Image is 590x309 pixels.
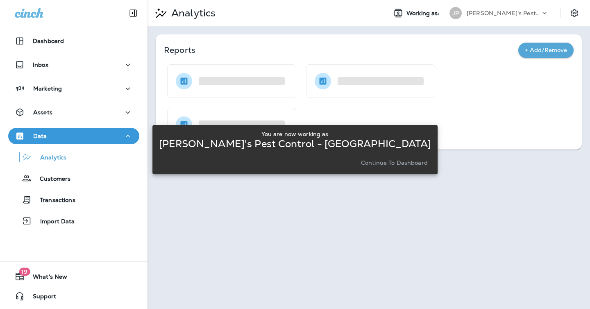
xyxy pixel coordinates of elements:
p: Continue to Dashboard [361,159,428,166]
div: JP [449,7,462,19]
p: [PERSON_NAME]'s Pest Control - [GEOGRAPHIC_DATA] [467,10,540,16]
span: Support [25,293,56,303]
p: [PERSON_NAME]'s Pest Control - [GEOGRAPHIC_DATA] [159,141,431,147]
button: 19What's New [8,268,139,285]
button: Import Data [8,212,139,229]
button: Data [8,128,139,144]
p: Analytics [32,154,66,162]
button: Continue to Dashboard [358,157,431,168]
button: Inbox [8,57,139,73]
button: Customers [8,170,139,187]
button: Dashboard [8,33,139,49]
button: Collapse Sidebar [122,5,145,21]
button: Marketing [8,80,139,97]
p: Import Data [32,218,75,226]
p: Data [33,133,47,139]
p: Inbox [33,61,48,68]
p: You are now working as [261,131,328,137]
button: Assets [8,104,139,120]
p: Marketing [33,85,62,92]
button: + Add/Remove [518,43,574,58]
span: What's New [25,273,67,283]
p: Customers [32,175,70,183]
button: Analytics [8,148,139,166]
button: Support [8,288,139,304]
span: 19 [19,268,30,276]
p: Assets [33,109,52,116]
p: Transactions [32,197,75,204]
button: Settings [567,6,582,20]
p: Dashboard [33,38,64,44]
button: Transactions [8,191,139,208]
